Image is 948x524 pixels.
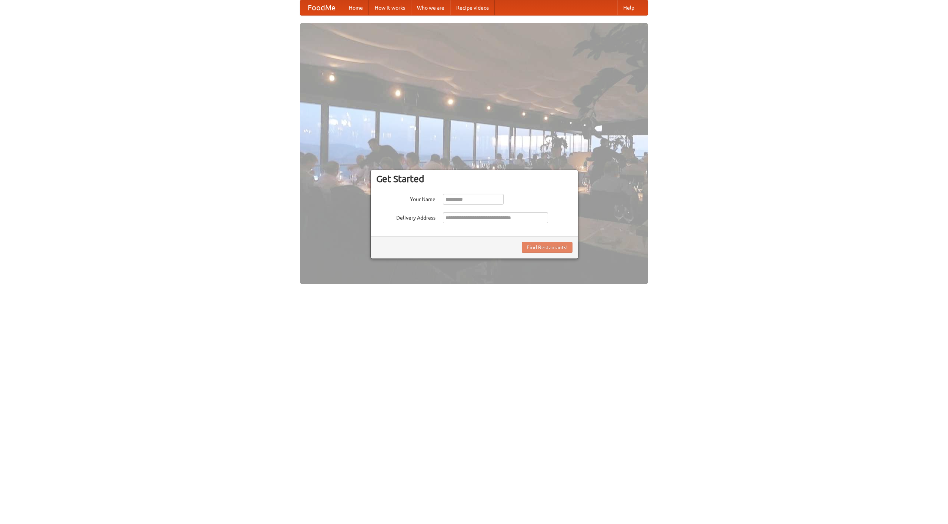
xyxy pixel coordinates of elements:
h3: Get Started [376,173,573,184]
a: Who we are [411,0,450,15]
a: Help [617,0,640,15]
a: How it works [369,0,411,15]
button: Find Restaurants! [522,242,573,253]
a: Recipe videos [450,0,495,15]
a: Home [343,0,369,15]
label: Your Name [376,194,435,203]
label: Delivery Address [376,212,435,221]
a: FoodMe [300,0,343,15]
